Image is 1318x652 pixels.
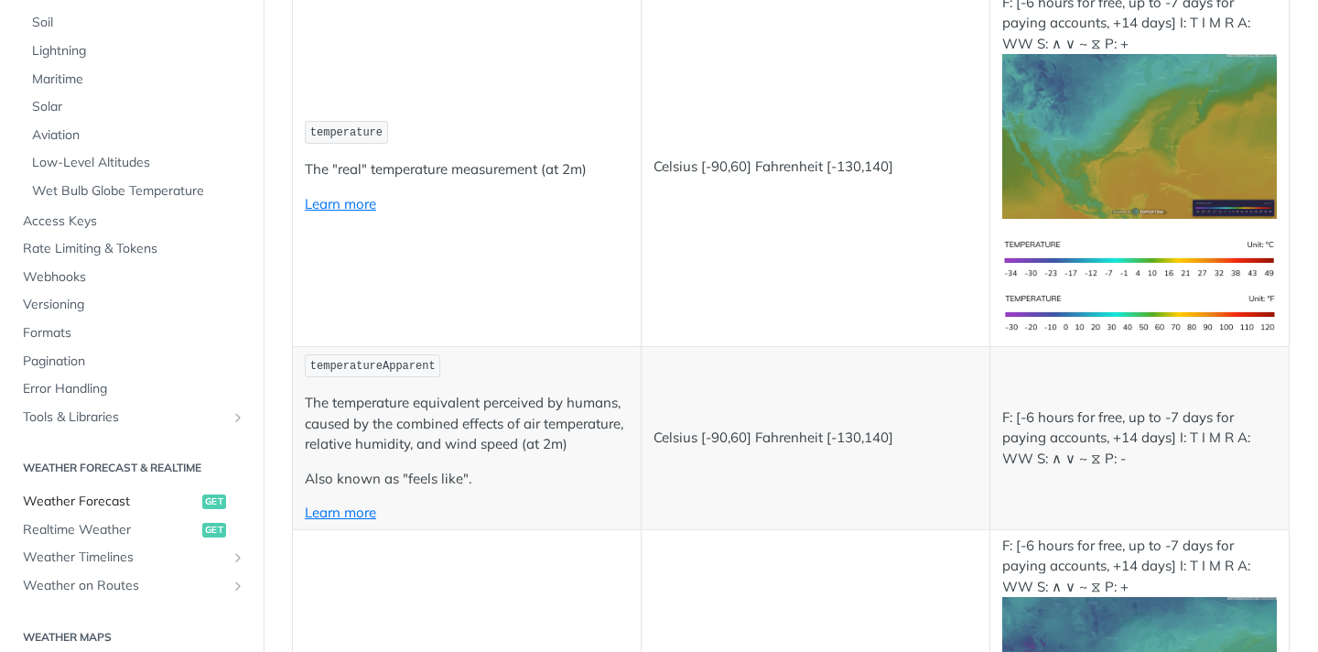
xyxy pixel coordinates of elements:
p: Celsius [-90,60] Fahrenheit [-130,140] [654,428,978,449]
span: temperatureApparent [310,360,436,373]
a: Pagination [14,348,250,375]
a: Learn more [305,504,376,521]
p: The temperature equivalent perceived by humans, caused by the combined effects of air temperature... [305,393,629,455]
span: temperature [310,126,383,139]
a: Maritime [23,66,250,93]
span: Pagination [23,353,245,371]
button: Show subpages for Weather on Routes [231,579,245,593]
span: Maritime [32,71,245,89]
a: Access Keys [14,208,250,235]
p: The "real" temperature measurement (at 2m) [305,159,629,180]
a: Low-Level Altitudes [23,149,250,177]
p: Also known as "feels like". [305,469,629,490]
span: Low-Level Altitudes [32,154,245,172]
span: Expand image [1002,126,1277,144]
a: Learn more [305,195,376,212]
span: Solar [32,98,245,116]
a: Versioning [14,291,250,319]
h2: Weather Maps [14,629,250,646]
a: Weather TimelinesShow subpages for Weather Timelines [14,544,250,571]
a: Formats [14,320,250,347]
span: Versioning [23,296,245,314]
a: Error Handling [14,375,250,403]
a: Weather on RoutesShow subpages for Weather on Routes [14,572,250,600]
span: Wet Bulb Globe Temperature [32,182,245,201]
span: Webhooks [23,268,245,287]
span: Access Keys [23,212,245,231]
span: Lightning [32,42,245,60]
button: Show subpages for Weather Timelines [231,550,245,565]
p: Celsius [-90,60] Fahrenheit [-130,140] [654,157,978,178]
span: get [202,494,226,509]
a: Wet Bulb Globe Temperature [23,178,250,205]
a: Solar [23,93,250,121]
span: Realtime Weather [23,521,198,539]
a: Realtime Weatherget [14,516,250,544]
a: Webhooks [14,264,250,291]
a: Soil [23,9,250,37]
a: Rate Limiting & Tokens [14,235,250,263]
button: Show subpages for Tools & Libraries [231,410,245,425]
a: Lightning [23,38,250,65]
span: Weather Forecast [23,493,198,511]
span: Soil [32,14,245,32]
a: Aviation [23,122,250,149]
span: Weather on Routes [23,577,226,595]
span: Aviation [32,126,245,145]
p: F: [-6 hours for free, up to -7 days for paying accounts, +14 days] I: T I M R A: WW S: ∧ ∨ ~ ⧖ P: - [1002,407,1277,470]
h2: Weather Forecast & realtime [14,460,250,476]
span: Expand image [1002,250,1277,267]
a: Tools & LibrariesShow subpages for Tools & Libraries [14,404,250,431]
a: Weather Forecastget [14,488,250,516]
span: Weather Timelines [23,549,226,567]
span: get [202,523,226,538]
span: Formats [23,324,245,342]
span: Tools & Libraries [23,408,226,427]
span: Rate Limiting & Tokens [23,240,245,258]
span: Error Handling [23,380,245,398]
span: Expand image [1002,304,1277,321]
